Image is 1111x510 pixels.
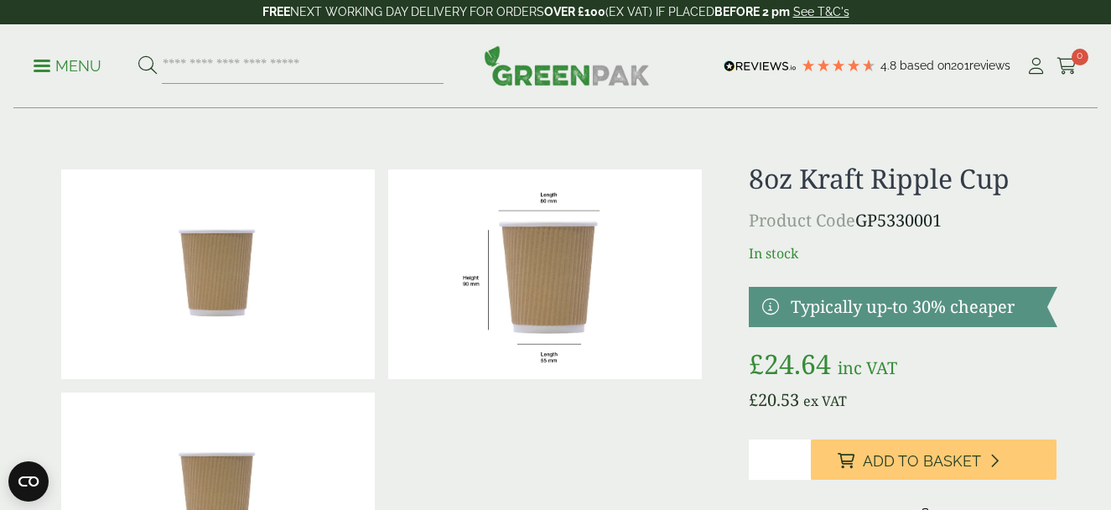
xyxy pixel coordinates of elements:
[880,59,900,72] span: 4.8
[262,5,290,18] strong: FREE
[388,169,702,379] img: RippleCup_8oz
[749,388,758,411] span: £
[749,346,831,382] bdi: 24.64
[724,60,797,72] img: REVIEWS.io
[1056,58,1077,75] i: Cart
[801,58,876,73] div: 4.79 Stars
[838,356,897,379] span: inc VAT
[811,440,1057,480] button: Add to Basket
[749,243,1056,263] p: In stock
[61,169,375,379] img: 8oz Kraft Ripple Cup 0
[8,461,49,502] button: Open CMP widget
[34,56,101,76] p: Menu
[34,56,101,73] a: Menu
[803,392,847,410] span: ex VAT
[484,45,650,86] img: GreenPak Supplies
[951,59,969,72] span: 201
[1025,58,1046,75] i: My Account
[969,59,1010,72] span: reviews
[749,163,1056,195] h1: 8oz Kraft Ripple Cup
[714,5,790,18] strong: BEFORE 2 pm
[1056,54,1077,79] a: 0
[749,209,855,232] span: Product Code
[1072,49,1088,65] span: 0
[749,208,1056,233] p: GP5330001
[793,5,849,18] a: See T&C's
[544,5,605,18] strong: OVER £100
[900,59,951,72] span: Based on
[863,452,981,471] span: Add to Basket
[749,346,764,382] span: £
[749,388,799,411] bdi: 20.53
